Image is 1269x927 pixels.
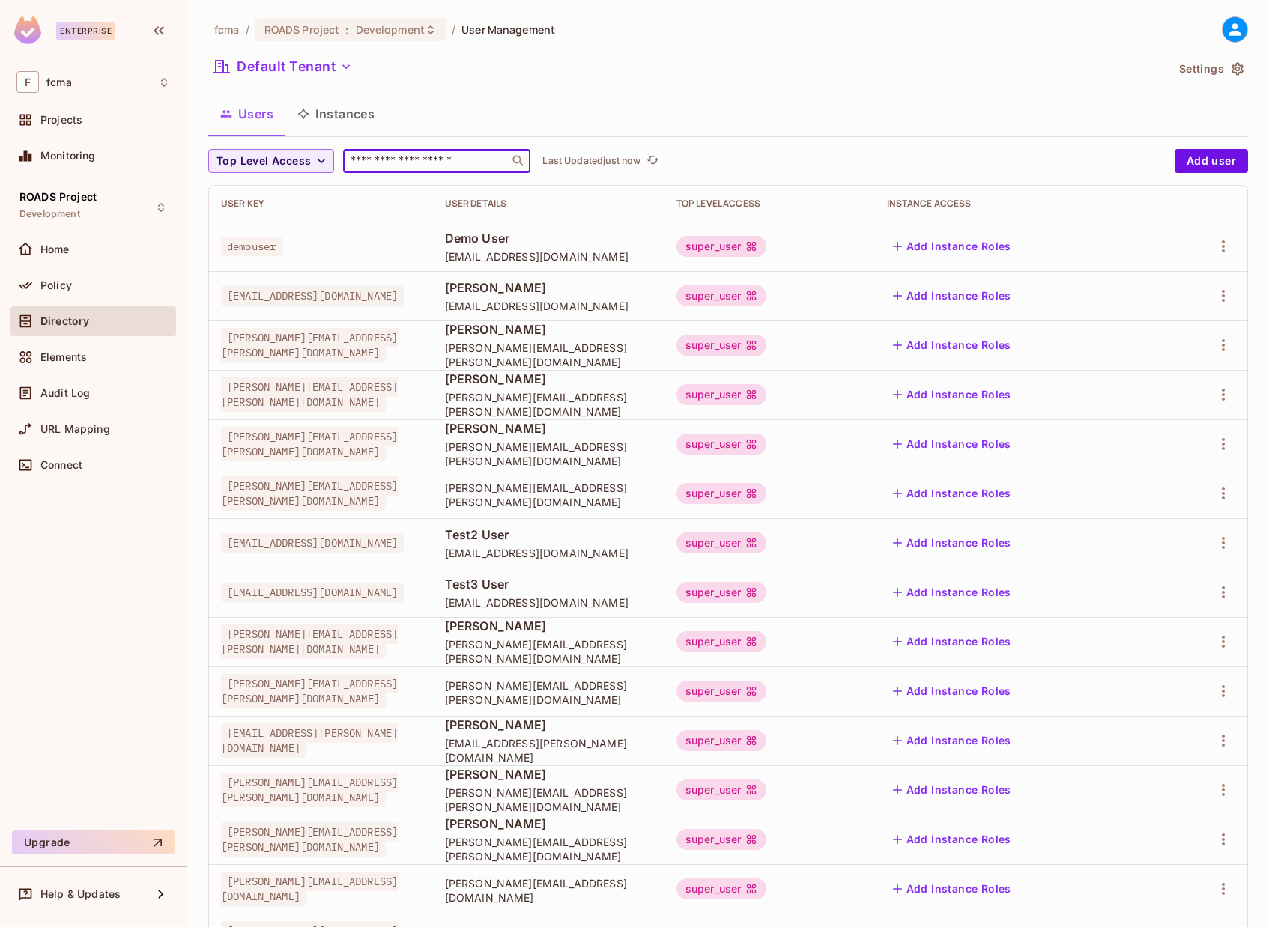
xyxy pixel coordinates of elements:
[887,284,1017,308] button: Add Instance Roles
[887,432,1017,456] button: Add Instance Roles
[887,778,1017,802] button: Add Instance Roles
[445,341,652,369] span: [PERSON_NAME][EMAIL_ADDRESS][PERSON_NAME][DOMAIN_NAME]
[19,208,80,220] span: Development
[445,371,652,387] span: [PERSON_NAME]
[221,822,398,857] span: [PERSON_NAME][EMAIL_ADDRESS][PERSON_NAME][DOMAIN_NAME]
[221,624,398,659] span: [PERSON_NAME][EMAIL_ADDRESS][PERSON_NAME][DOMAIN_NAME]
[221,533,404,553] span: [EMAIL_ADDRESS][DOMAIN_NAME]
[14,16,41,44] img: SReyMgAAAABJRU5ErkJggg==
[445,481,652,509] span: [PERSON_NAME][EMAIL_ADDRESS][PERSON_NAME][DOMAIN_NAME]
[356,22,425,37] span: Development
[445,766,652,782] span: [PERSON_NAME]
[445,440,652,468] span: [PERSON_NAME][EMAIL_ADDRESS][PERSON_NAME][DOMAIN_NAME]
[676,384,767,405] div: super_user
[887,630,1017,654] button: Add Instance Roles
[40,387,90,399] span: Audit Log
[887,481,1017,505] button: Add Instance Roles
[221,328,398,362] span: [PERSON_NAME][EMAIL_ADDRESS][PERSON_NAME][DOMAIN_NAME]
[445,390,652,419] span: [PERSON_NAME][EMAIL_ADDRESS][PERSON_NAME][DOMAIN_NAME]
[676,434,767,455] div: super_user
[246,22,249,37] li: /
[445,299,652,313] span: [EMAIL_ADDRESS][DOMAIN_NAME]
[445,835,652,863] span: [PERSON_NAME][EMAIL_ADDRESS][PERSON_NAME][DOMAIN_NAME]
[445,785,652,814] span: [PERSON_NAME][EMAIL_ADDRESS][PERSON_NAME][DOMAIN_NAME]
[221,773,398,807] span: [PERSON_NAME][EMAIL_ADDRESS][PERSON_NAME][DOMAIN_NAME]
[461,22,555,37] span: User Management
[208,149,334,173] button: Top Level Access
[445,546,652,560] span: [EMAIL_ADDRESS][DOMAIN_NAME]
[676,631,767,652] div: super_user
[221,237,282,256] span: demouser
[445,420,652,437] span: [PERSON_NAME]
[56,22,115,40] div: Enterprise
[445,249,652,264] span: [EMAIL_ADDRESS][DOMAIN_NAME]
[221,427,398,461] span: [PERSON_NAME][EMAIL_ADDRESS][PERSON_NAME][DOMAIN_NAME]
[12,830,175,854] button: Upgrade
[221,723,398,758] span: [EMAIL_ADDRESS][PERSON_NAME][DOMAIN_NAME]
[676,878,767,899] div: super_user
[542,155,640,167] p: Last Updated just now
[646,154,659,168] span: refresh
[40,459,82,471] span: Connect
[887,679,1017,703] button: Add Instance Roles
[887,531,1017,555] button: Add Instance Roles
[40,315,89,327] span: Directory
[676,829,767,850] div: super_user
[1173,57,1248,81] button: Settings
[676,335,767,356] div: super_user
[887,333,1017,357] button: Add Instance Roles
[208,55,358,79] button: Default Tenant
[452,22,455,37] li: /
[208,95,285,133] button: Users
[643,152,661,170] button: refresh
[676,483,767,504] div: super_user
[445,595,652,610] span: [EMAIL_ADDRESS][DOMAIN_NAME]
[40,351,87,363] span: Elements
[345,24,350,36] span: :
[676,198,863,210] div: Top Level Access
[445,526,652,543] span: Test2 User
[445,618,652,634] span: [PERSON_NAME]
[887,198,1148,210] div: Instance Access
[445,279,652,296] span: [PERSON_NAME]
[40,150,96,162] span: Monitoring
[216,152,311,171] span: Top Level Access
[16,71,39,93] span: F
[640,152,661,170] span: Click to refresh data
[445,876,652,905] span: [PERSON_NAME][EMAIL_ADDRESS][DOMAIN_NAME]
[40,888,121,900] span: Help & Updates
[221,198,421,210] div: User Key
[221,476,398,511] span: [PERSON_NAME][EMAIL_ADDRESS][PERSON_NAME][DOMAIN_NAME]
[40,243,70,255] span: Home
[221,286,404,306] span: [EMAIL_ADDRESS][DOMAIN_NAME]
[445,198,652,210] div: User Details
[445,815,652,832] span: [PERSON_NAME]
[40,114,82,126] span: Projects
[264,22,340,37] span: ROADS Project
[214,22,240,37] span: the active workspace
[445,637,652,666] span: [PERSON_NAME][EMAIL_ADDRESS][PERSON_NAME][DOMAIN_NAME]
[887,827,1017,851] button: Add Instance Roles
[887,234,1017,258] button: Add Instance Roles
[676,779,767,800] div: super_user
[19,191,97,203] span: ROADS Project
[445,717,652,733] span: [PERSON_NAME]
[40,423,110,435] span: URL Mapping
[445,576,652,592] span: Test3 User
[445,736,652,765] span: [EMAIL_ADDRESS][PERSON_NAME][DOMAIN_NAME]
[676,532,767,553] div: super_user
[676,730,767,751] div: super_user
[221,674,398,708] span: [PERSON_NAME][EMAIL_ADDRESS][PERSON_NAME][DOMAIN_NAME]
[40,279,72,291] span: Policy
[887,383,1017,407] button: Add Instance Roles
[445,678,652,707] span: [PERSON_NAME][EMAIL_ADDRESS][PERSON_NAME][DOMAIN_NAME]
[221,377,398,412] span: [PERSON_NAME][EMAIL_ADDRESS][PERSON_NAME][DOMAIN_NAME]
[676,681,767,702] div: super_user
[221,583,404,602] span: [EMAIL_ADDRESS][DOMAIN_NAME]
[676,236,767,257] div: super_user
[887,877,1017,901] button: Add Instance Roles
[285,95,387,133] button: Instances
[1175,149,1248,173] button: Add user
[445,321,652,338] span: [PERSON_NAME]
[676,582,767,603] div: super_user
